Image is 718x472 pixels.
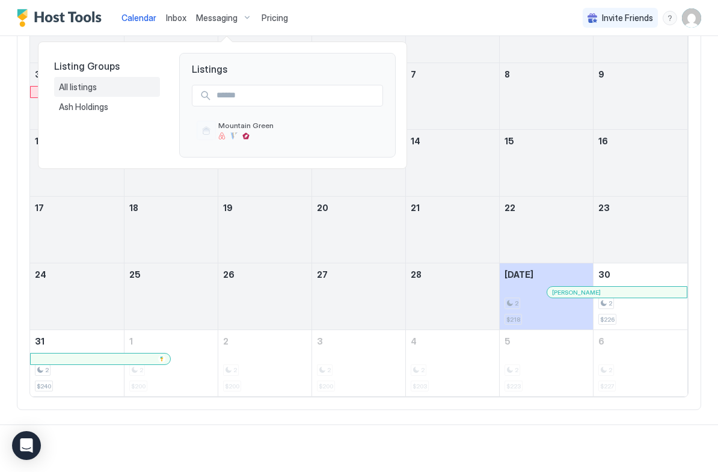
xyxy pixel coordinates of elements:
span: All listings [59,82,99,93]
span: Listing Groups [54,60,160,72]
span: Ash Holdings [59,102,110,112]
span: Listings [180,54,395,75]
span: Mountain Green [218,121,378,130]
div: Open Intercom Messenger [12,431,41,460]
input: Input Field [212,85,382,106]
